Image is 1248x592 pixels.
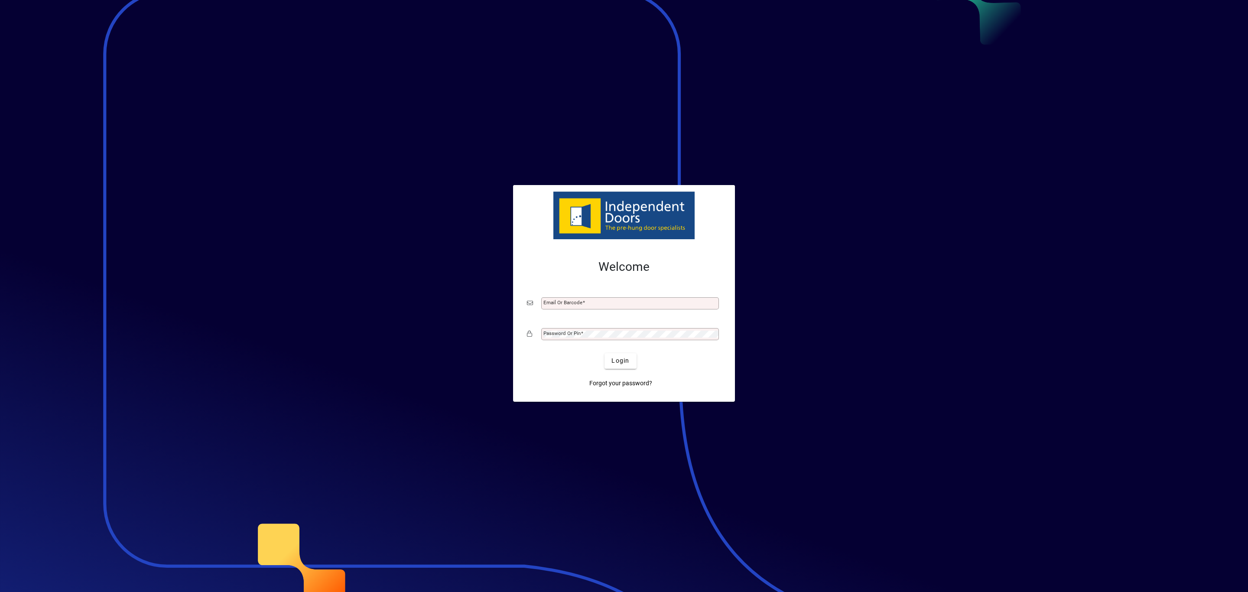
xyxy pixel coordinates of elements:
[586,376,656,391] a: Forgot your password?
[527,260,721,274] h2: Welcome
[611,356,629,365] span: Login
[589,379,652,388] span: Forgot your password?
[543,330,581,336] mat-label: Password or Pin
[604,353,636,369] button: Login
[543,299,582,306] mat-label: Email or Barcode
